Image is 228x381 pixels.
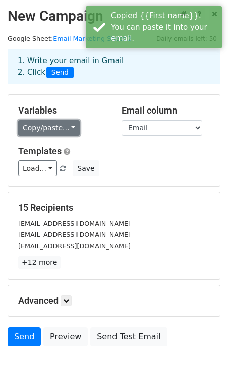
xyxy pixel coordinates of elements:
h5: 15 Recipients [18,202,210,213]
small: [EMAIL_ADDRESS][DOMAIN_NAME] [18,220,131,227]
h2: New Campaign [8,8,220,25]
small: Google Sheet: [8,35,132,42]
h5: Variables [18,105,106,116]
small: [EMAIL_ADDRESS][DOMAIN_NAME] [18,231,131,238]
a: Templates [18,146,62,156]
small: [EMAIL_ADDRESS][DOMAIN_NAME] [18,242,131,250]
a: Preview [43,327,88,346]
h5: Email column [122,105,210,116]
a: Copy/paste... [18,120,80,136]
span: Send [46,67,74,79]
a: Send [8,327,41,346]
a: Email Marketing Sheet 2 [53,35,132,42]
div: 1. Write your email in Gmail 2. Click [10,55,218,78]
a: +12 more [18,256,61,269]
a: Send Test Email [90,327,167,346]
a: Load... [18,160,57,176]
h5: Advanced [18,295,210,306]
iframe: Chat Widget [178,333,228,381]
button: Save [73,160,99,176]
div: Copied {{First name}}. You can paste it into your email. [111,10,218,44]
